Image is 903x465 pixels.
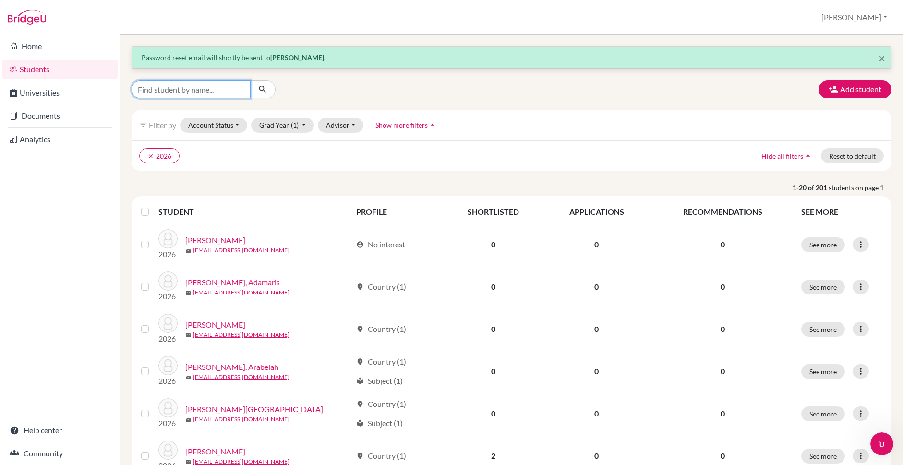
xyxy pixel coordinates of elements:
[193,288,289,297] a: [EMAIL_ADDRESS][DOMAIN_NAME]
[543,223,650,266] td: 0
[193,373,289,381] a: [EMAIL_ADDRESS][DOMAIN_NAME]
[656,366,790,377] p: 0
[2,444,118,463] a: Community
[270,53,324,61] strong: [PERSON_NAME]
[139,148,180,163] button: clear2026
[8,10,46,25] img: Bridge-U
[185,446,245,457] a: [PERSON_NAME]
[829,183,891,193] span: students on page 1
[356,325,364,333] span: location_on
[543,392,650,435] td: 0
[356,419,364,427] span: local_library
[543,266,650,308] td: 0
[656,239,790,250] p: 0
[443,266,543,308] td: 0
[193,246,289,255] a: [EMAIL_ADDRESS][DOMAIN_NAME]
[801,406,845,421] button: See more
[367,118,445,133] button: Show more filtersarrow_drop_up
[185,417,191,423] span: mail
[158,314,178,333] img: Alvarez, Daileen
[180,118,247,133] button: Account Status
[879,52,885,64] button: Close
[356,375,403,387] div: Subject (1)
[801,449,845,464] button: See more
[793,183,829,193] strong: 1-20 of 201
[2,37,118,56] a: Home
[428,120,437,130] i: arrow_drop_up
[139,121,147,129] i: filter_list
[801,237,845,252] button: See more
[356,356,406,367] div: Country (1)
[753,148,821,163] button: Hide all filtersarrow_drop_up
[2,130,118,149] a: Analytics
[158,333,178,344] p: 2026
[158,417,178,429] p: 2026
[443,350,543,392] td: 0
[817,8,891,26] button: [PERSON_NAME]
[185,459,191,465] span: mail
[801,322,845,337] button: See more
[318,118,363,133] button: Advisor
[185,361,278,373] a: [PERSON_NAME], Arabelah
[356,241,364,248] span: account_circle
[821,148,884,163] button: Reset to default
[158,375,178,387] p: 2026
[158,229,178,248] img: Adams, Sarah
[356,358,364,366] span: location_on
[356,398,406,410] div: Country (1)
[132,80,251,98] input: Find student by name...
[356,400,364,408] span: location_on
[356,417,403,429] div: Subject (1)
[185,277,280,288] a: [PERSON_NAME], Adamaris
[158,248,178,260] p: 2026
[543,308,650,350] td: 0
[185,404,323,415] a: [PERSON_NAME][GEOGRAPHIC_DATA]
[185,234,245,246] a: [PERSON_NAME]
[185,319,245,330] a: [PERSON_NAME]
[443,223,543,266] td: 0
[801,280,845,294] button: See more
[795,200,888,223] th: SEE MORE
[251,118,314,133] button: Grad Year(1)
[193,330,289,339] a: [EMAIL_ADDRESS][DOMAIN_NAME]
[801,364,845,379] button: See more
[375,121,428,129] span: Show more filters
[185,332,191,338] span: mail
[356,283,364,291] span: location_on
[291,121,299,129] span: (1)
[2,421,118,440] a: Help center
[356,323,406,335] div: Country (1)
[650,200,795,223] th: RECOMMENDATIONS
[350,200,443,223] th: PROFILE
[656,408,790,419] p: 0
[142,52,881,62] p: Password reset email will shortly be sent to .
[158,200,350,223] th: STUDENT
[819,80,891,98] button: Add student
[543,350,650,392] td: 0
[147,153,154,159] i: clear
[158,271,178,291] img: Aguilar Mondaca, Adamaris
[803,151,813,160] i: arrow_drop_up
[185,375,191,380] span: mail
[2,83,118,102] a: Universities
[185,248,191,254] span: mail
[443,392,543,435] td: 0
[656,323,790,335] p: 0
[158,291,178,302] p: 2026
[356,450,406,462] div: Country (1)
[356,377,364,385] span: local_library
[2,106,118,125] a: Documents
[656,450,790,462] p: 0
[356,239,405,250] div: No interest
[158,356,178,375] img: Anderson, Arabelah
[185,290,191,296] span: mail
[2,60,118,79] a: Students
[356,281,406,293] div: Country (1)
[656,281,790,293] p: 0
[193,415,289,424] a: [EMAIL_ADDRESS][DOMAIN_NAME]
[158,441,178,460] img: Andrade, Kody
[870,432,893,455] iframe: Intercom live chat
[761,152,803,160] span: Hide all filters
[443,200,543,223] th: SHORTLISTED
[158,398,178,417] img: Anderson, Sydney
